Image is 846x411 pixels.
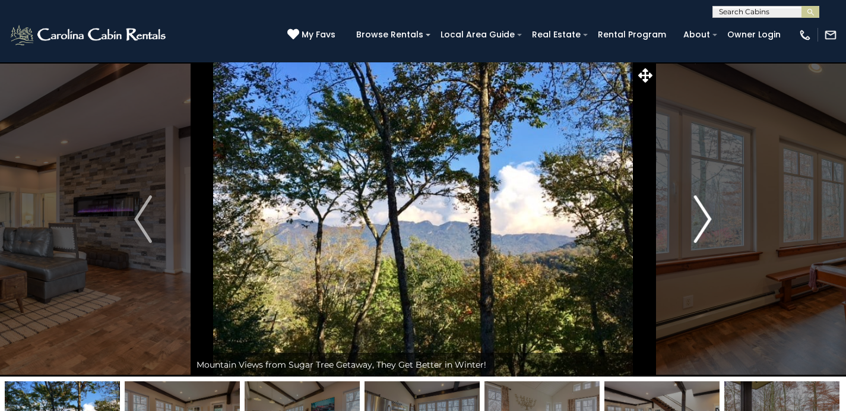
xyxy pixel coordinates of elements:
a: Owner Login [721,26,787,44]
a: My Favs [287,29,338,42]
a: Browse Rentals [350,26,429,44]
div: Mountain Views from Sugar Tree Getaway, They Get Better in Winter! [191,353,656,377]
img: arrow [694,195,712,243]
button: Previous [96,62,191,377]
a: About [677,26,716,44]
a: Real Estate [526,26,587,44]
img: White-1-2.png [9,23,169,47]
img: phone-regular-white.png [799,29,812,42]
a: Local Area Guide [435,26,521,44]
img: mail-regular-white.png [824,29,837,42]
span: My Favs [302,29,335,41]
img: arrow [134,195,152,243]
button: Next [655,62,750,377]
a: Rental Program [592,26,672,44]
